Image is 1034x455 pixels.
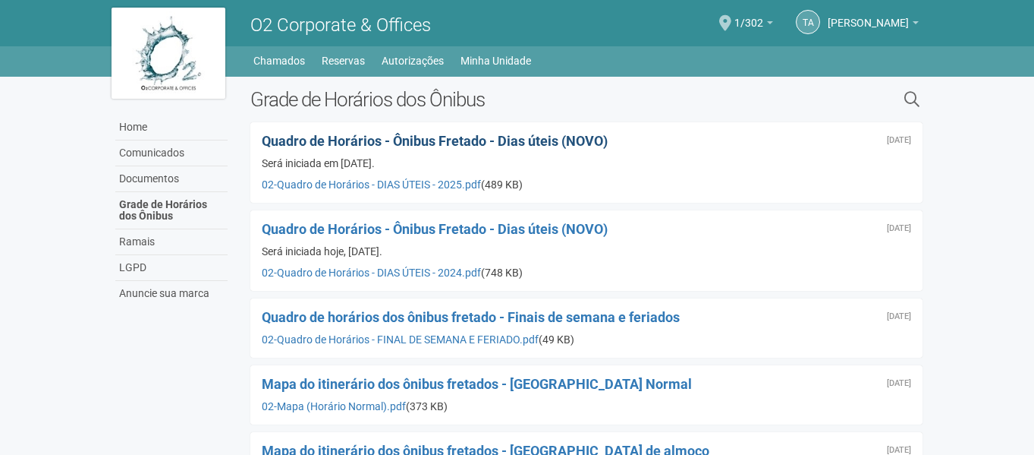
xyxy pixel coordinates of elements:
[115,192,228,229] a: Grade de Horários dos Ônibus
[262,333,912,346] div: (49 KB)
[322,50,365,71] a: Reservas
[887,379,911,388] div: Sexta-feira, 23 de outubro de 2020 às 16:54
[262,333,539,346] a: 02-Quadro de Horários - FINAL DE SEMANA E FERIADO.pdf
[262,309,680,325] a: Quadro de horários dos ônibus fretado - Finais de semana e feriados
[887,312,911,321] div: Sexta-feira, 23 de outubro de 2020 às 16:55
[262,178,912,191] div: (489 KB)
[115,255,228,281] a: LGPD
[262,266,912,280] div: (748 KB)
[112,8,225,99] img: logo.jpg
[262,133,608,149] a: Quadro de Horários - Ônibus Fretado - Dias úteis (NOVO)
[887,136,911,145] div: Sexta-feira, 24 de janeiro de 2025 às 19:36
[262,400,406,412] a: 02-Mapa (Horário Normal).pdf
[262,221,608,237] a: Quadro de Horários - Ônibus Fretado - Dias úteis (NOVO)
[262,400,912,413] div: (373 KB)
[250,14,431,36] span: O2 Corporate & Offices
[262,376,692,392] a: Mapa do itinerário dos ônibus fretados - [GEOGRAPHIC_DATA] Normal
[382,50,444,71] a: Autorizações
[796,10,820,34] a: TA
[262,245,912,258] div: Será iniciada hoje, [DATE].
[828,19,919,31] a: [PERSON_NAME]
[734,19,773,31] a: 1/302
[262,156,912,170] div: Será iniciada em [DATE].
[115,141,228,166] a: Comunicados
[262,179,481,191] a: 02-Quadro de Horários - DIAS ÚTEIS - 2025.pdf
[115,115,228,141] a: Home
[828,2,909,29] span: Thamiris Abdala
[887,446,911,455] div: Sexta-feira, 23 de outubro de 2020 às 16:53
[262,267,481,279] a: 02-Quadro de Horários - DIAS ÚTEIS - 2024.pdf
[887,224,911,233] div: Segunda-feira, 13 de maio de 2024 às 11:08
[460,50,531,71] a: Minha Unidade
[250,88,749,111] h2: Grade de Horários dos Ônibus
[253,50,305,71] a: Chamados
[734,2,763,29] span: 1/302
[115,281,228,306] a: Anuncie sua marca
[115,166,228,192] a: Documentos
[115,229,228,255] a: Ramais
